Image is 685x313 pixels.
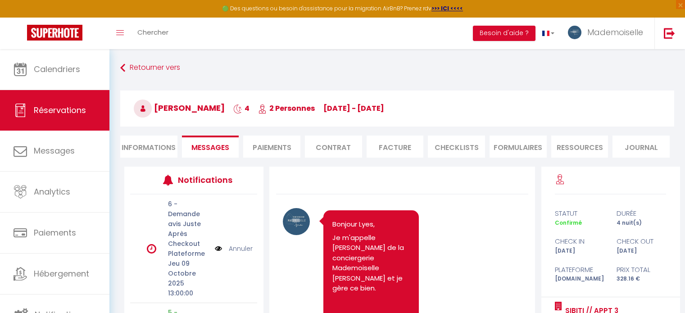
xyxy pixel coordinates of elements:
[561,18,654,49] a: ... Mademoiselle
[611,264,672,275] div: Prix total
[367,136,424,158] li: Facture
[233,103,250,113] span: 4
[283,208,310,235] img: 17478230023267.jpg
[332,233,410,294] p: Je m'appelle [PERSON_NAME] de la conciergerie Mademoiselle [PERSON_NAME] et je gère ce bien.
[587,27,643,38] span: Mademoiselle
[611,219,672,227] div: 4 nuit(s)
[549,236,611,247] div: check in
[120,136,177,158] li: Informations
[490,136,547,158] li: FORMULAIRES
[549,208,611,219] div: statut
[258,103,315,113] span: 2 Personnes
[168,259,209,298] p: Jeu 09 Octobre 2025 13:00:00
[664,27,675,39] img: logout
[611,275,672,283] div: 328.16 €
[555,219,582,227] span: Confirmé
[305,136,362,158] li: Contrat
[191,142,229,153] span: Messages
[332,219,410,230] p: Bonjour Lyes,
[473,26,535,41] button: Besoin d'aide ?
[34,186,70,197] span: Analytics
[27,25,82,41] img: Super Booking
[612,136,670,158] li: Journal
[120,60,674,76] a: Retourner vers
[34,145,75,156] span: Messages
[551,136,608,158] li: Ressources
[229,244,253,254] a: Annuler
[137,27,168,37] span: Chercher
[168,199,209,259] p: 6 - Demande avis Juste Après Checkout Plateforme
[568,26,581,39] img: ...
[34,64,80,75] span: Calendriers
[428,136,485,158] li: CHECKLISTS
[611,236,672,247] div: check out
[611,208,672,219] div: durée
[549,247,611,255] div: [DATE]
[134,102,225,113] span: [PERSON_NAME]
[549,275,611,283] div: [DOMAIN_NAME]
[611,247,672,255] div: [DATE]
[243,136,300,158] li: Paiements
[131,18,175,49] a: Chercher
[34,227,76,238] span: Paiements
[431,5,463,12] a: >>> ICI <<<<
[34,104,86,116] span: Réservations
[178,170,231,190] h3: Notifications
[34,268,89,279] span: Hébergement
[323,103,384,113] span: [DATE] - [DATE]
[215,244,222,254] img: NO IMAGE
[549,264,611,275] div: Plateforme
